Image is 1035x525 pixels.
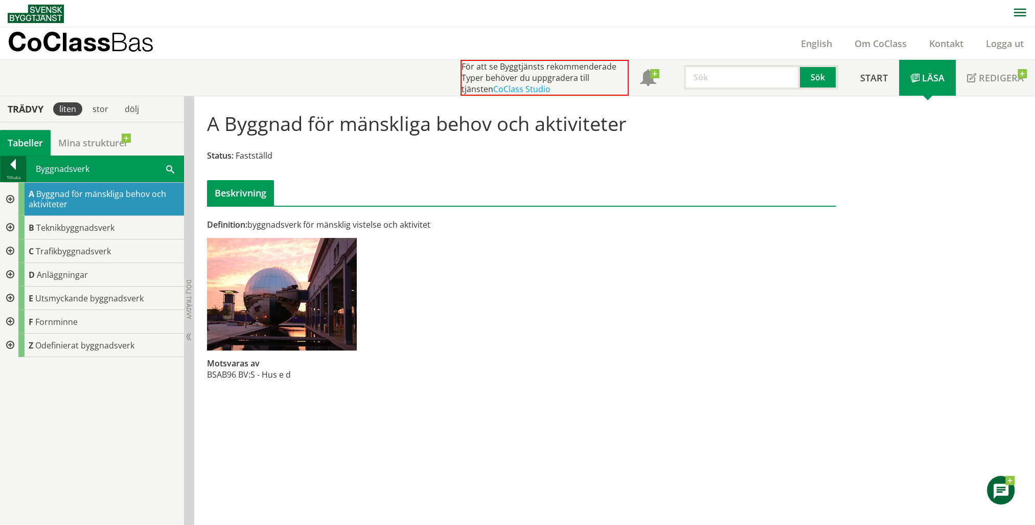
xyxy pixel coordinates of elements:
[849,60,899,96] a: Start
[27,156,183,182] div: Byggnadsverk
[110,27,154,57] span: Bas
[800,65,838,90] button: Sök
[899,60,956,96] a: Läsa
[29,293,33,304] span: E
[207,219,620,230] div: byggnadsverk för mänsklig vistelse och aktivitet
[843,37,918,50] a: Om CoClass
[640,71,656,87] span: Notifikationer
[207,112,627,135] h1: A Byggnad för mänskliga behov och aktiviteter
[29,246,34,257] span: C
[918,37,975,50] a: Kontakt
[35,293,144,304] span: Utsmyckande byggnadsverk
[8,36,154,48] p: CoClass
[36,222,114,233] span: Teknikbyggnadsverk
[29,188,166,210] span: Byggnad för mänskliga behov och aktiviteter
[185,279,193,319] span: Dölj trädvy
[29,269,35,280] span: D
[207,150,234,161] span: Status:
[29,316,33,327] span: F
[207,358,260,369] span: Motsvaras av
[956,60,1035,96] a: Redigera
[2,103,49,115] div: Trädvy
[207,369,250,380] td: BSAB96 BV:
[8,28,176,59] a: CoClassBas
[53,102,82,116] div: liten
[250,369,291,380] td: S - Hus e d
[207,238,357,351] img: AByggnadfrmnskligabehovochaktiv.jpg
[29,340,33,351] span: Z
[922,72,945,84] span: Läsa
[37,269,88,280] span: Anläggningar
[979,72,1024,84] span: Redigera
[790,37,843,50] a: English
[8,5,64,23] img: Svensk Byggtjänst
[860,72,888,84] span: Start
[975,37,1035,50] a: Logga ut
[35,316,78,327] span: Fornminne
[493,83,550,95] a: CoClass Studio
[207,219,247,230] span: Definition:
[461,60,629,96] div: För att se Byggtjänsts rekommenderade Typer behöver du uppgradera till tjänsten
[207,180,274,206] div: Beskrivning
[29,188,34,200] span: A
[166,163,174,174] span: Sök i tabellen
[29,222,34,233] span: B
[1,173,26,182] div: Tillbaka
[119,102,145,116] div: dölj
[36,246,111,257] span: Trafikbyggnadsverk
[684,65,800,90] input: Sök
[236,150,272,161] span: Fastställd
[35,340,134,351] span: Odefinierat byggnadsverk
[51,130,136,156] a: Mina strukturer
[86,102,114,116] div: stor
